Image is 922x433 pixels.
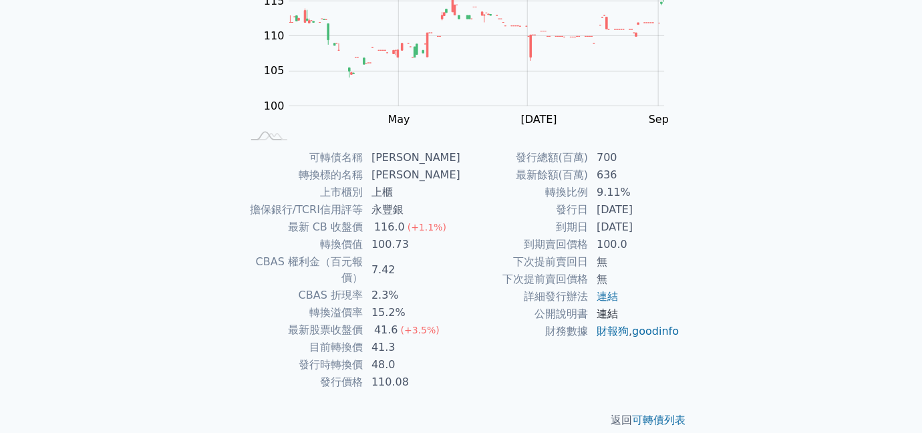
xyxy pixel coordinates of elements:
td: 7.42 [363,253,461,287]
td: 2.3% [363,287,461,304]
td: 上櫃 [363,184,461,201]
a: 連結 [597,290,618,303]
td: [DATE] [589,219,680,236]
td: 最新股票收盤價 [242,321,363,339]
td: 發行時轉換價 [242,356,363,374]
td: 擔保銀行/TCRI信用評等 [242,201,363,219]
td: 無 [589,253,680,271]
td: 目前轉換價 [242,339,363,356]
a: 可轉債列表 [632,414,685,426]
td: 發行價格 [242,374,363,391]
td: 到期賣回價格 [461,236,589,253]
td: 詳細發行辦法 [461,288,589,305]
td: 100.0 [589,236,680,253]
tspan: May [388,113,410,126]
td: 15.2% [363,304,461,321]
td: 發行日 [461,201,589,219]
td: CBAS 權利金（百元報價） [242,253,363,287]
td: , [589,323,680,340]
p: 返回 [226,412,696,428]
tspan: Sep [649,113,669,126]
td: 轉換比例 [461,184,589,201]
td: 下次提前賣回價格 [461,271,589,288]
td: 最新 CB 收盤價 [242,219,363,236]
td: [DATE] [589,201,680,219]
td: 700 [589,149,680,166]
td: 110.08 [363,374,461,391]
td: 到期日 [461,219,589,236]
tspan: 100 [264,100,285,112]
div: 116.0 [371,219,408,235]
td: 下次提前賣回日 [461,253,589,271]
td: 636 [589,166,680,184]
tspan: [DATE] [521,113,557,126]
td: 上市櫃別 [242,184,363,201]
td: [PERSON_NAME] [363,149,461,166]
tspan: 105 [264,65,285,78]
td: 轉換溢價率 [242,304,363,321]
td: 轉換價值 [242,236,363,253]
td: 公開說明書 [461,305,589,323]
td: 可轉債名稱 [242,149,363,166]
tspan: 110 [264,30,285,43]
div: 41.6 [371,322,401,338]
td: 永豐銀 [363,201,461,219]
td: 轉換標的名稱 [242,166,363,184]
td: 最新餘額(百萬) [461,166,589,184]
td: 100.73 [363,236,461,253]
td: 41.3 [363,339,461,356]
a: goodinfo [632,325,679,337]
span: (+1.1%) [408,222,446,233]
td: 發行總額(百萬) [461,149,589,166]
td: 財務數據 [461,323,589,340]
td: 48.0 [363,356,461,374]
span: (+3.5%) [401,325,440,335]
div: 聊天小工具 [855,369,922,433]
a: 連結 [597,307,618,320]
td: 9.11% [589,184,680,201]
iframe: Chat Widget [855,369,922,433]
a: 財報狗 [597,325,629,337]
td: CBAS 折現率 [242,287,363,304]
td: [PERSON_NAME] [363,166,461,184]
td: 無 [589,271,680,288]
